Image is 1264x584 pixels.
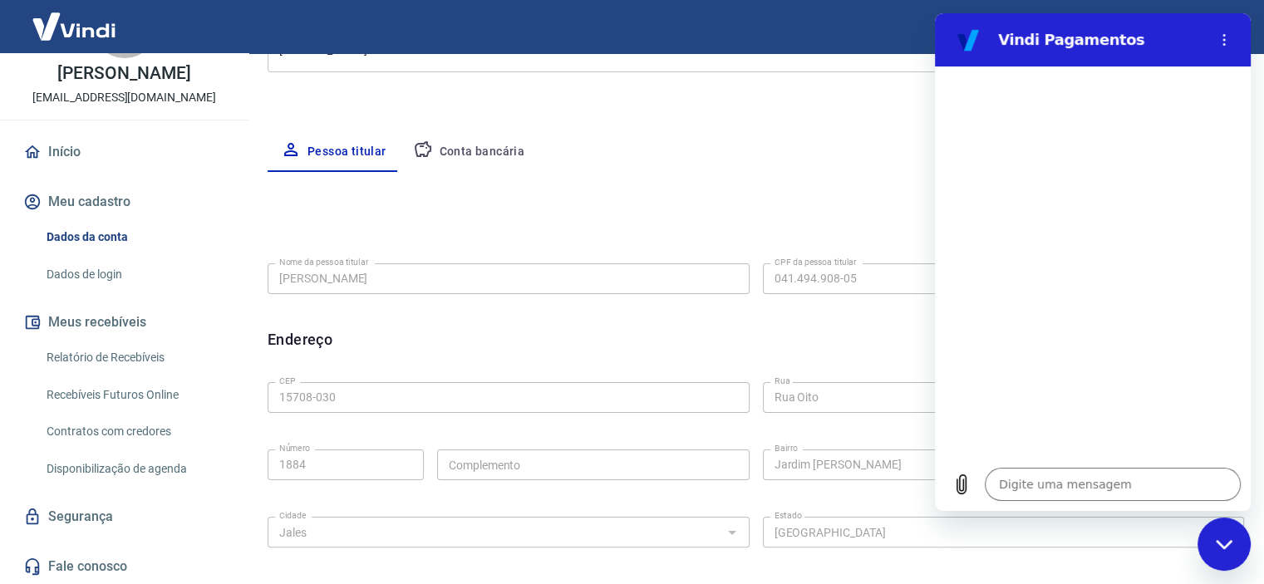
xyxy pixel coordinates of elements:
[40,341,229,375] a: Relatório de Recebíveis
[273,522,717,542] input: Digite aqui algumas palavras para buscar a cidade
[40,220,229,254] a: Dados da conta
[935,13,1251,511] iframe: Janela de mensagens
[40,415,229,449] a: Contratos com credores
[775,375,790,387] label: Rua
[268,328,332,351] h6: Endereço
[20,134,229,170] a: Início
[20,498,229,535] a: Segurança
[40,378,229,412] a: Recebíveis Futuros Online
[775,256,857,268] label: CPF da pessoa titular
[775,509,802,522] label: Estado
[279,256,368,268] label: Nome da pessoa titular
[775,442,798,454] label: Bairro
[1198,518,1251,571] iframe: Botão para abrir a janela de mensagens, conversa em andamento
[268,132,400,172] button: Pessoa titular
[279,442,310,454] label: Número
[1184,12,1244,42] button: Sair
[57,65,190,82] p: [PERSON_NAME]
[400,132,539,172] button: Conta bancária
[20,184,229,220] button: Meu cadastro
[279,375,295,387] label: CEP
[20,1,128,52] img: Vindi
[279,509,306,522] label: Cidade
[40,452,229,486] a: Disponibilização de agenda
[40,258,229,292] a: Dados de login
[20,304,229,341] button: Meus recebíveis
[32,89,216,106] p: [EMAIL_ADDRESS][DOMAIN_NAME]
